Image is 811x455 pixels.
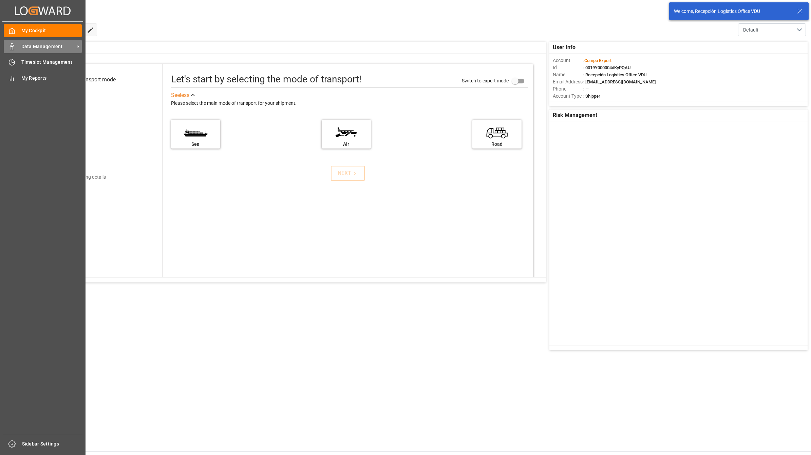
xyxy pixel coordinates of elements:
span: : 0019Y000004dKyPQAU [583,65,631,70]
div: See less [171,91,189,99]
a: My Reports [4,71,82,84]
div: Let's start by selecting the mode of transport! [171,72,361,86]
div: Road [476,141,518,148]
span: : [583,58,611,63]
span: : Shipper [583,94,600,99]
span: : Recepción Logistics Office VDU [583,72,647,77]
span: User Info [553,43,576,52]
span: Risk Management [553,111,597,119]
span: Id [553,64,583,71]
span: My Reports [21,75,82,82]
a: My Cockpit [4,24,82,37]
div: Select transport mode [63,76,116,84]
span: Data Management [21,43,75,50]
span: Phone [553,85,583,93]
span: Timeslot Management [21,59,82,66]
button: open menu [738,23,806,36]
div: Welcome, Recepción Logistics Office VDU [674,8,791,15]
span: : [EMAIL_ADDRESS][DOMAIN_NAME] [583,79,656,84]
div: Please select the main mode of transport for your shipment. [171,99,528,107]
div: Air [325,141,367,148]
button: NEXT [331,166,365,181]
span: Default [743,26,758,34]
span: My Cockpit [21,27,82,34]
span: Email Address [553,78,583,85]
span: Switch to expert mode [462,78,509,83]
span: Account Type [553,93,583,100]
div: Sea [174,141,217,148]
span: Account [553,57,583,64]
div: NEXT [338,169,358,177]
span: : — [583,86,589,92]
span: Sidebar Settings [22,440,83,448]
span: Name [553,71,583,78]
a: Timeslot Management [4,56,82,69]
span: Compo Expert [584,58,611,63]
